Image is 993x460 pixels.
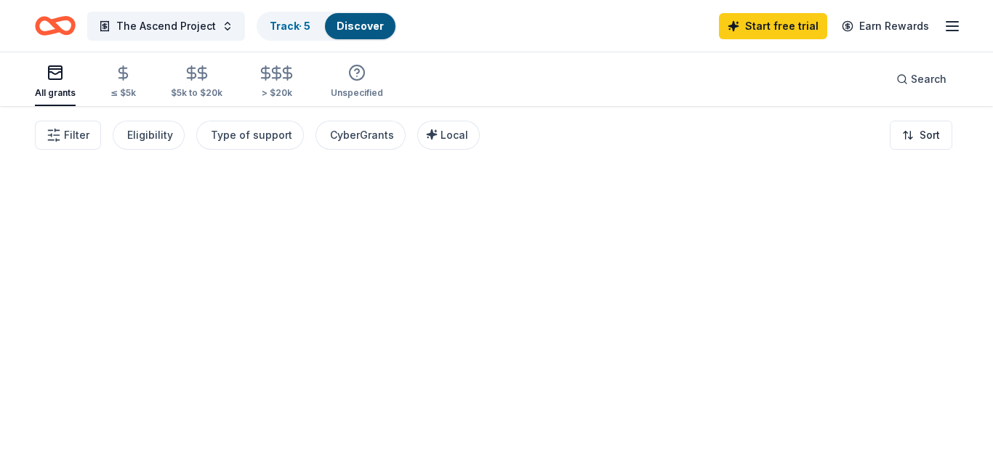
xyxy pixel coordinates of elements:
[890,121,952,150] button: Sort
[87,12,245,41] button: The Ascend Project
[35,121,101,150] button: Filter
[885,65,958,94] button: Search
[719,13,827,39] a: Start free trial
[35,58,76,106] button: All grants
[911,70,946,88] span: Search
[331,87,383,99] div: Unspecified
[35,87,76,99] div: All grants
[257,87,296,99] div: > $20k
[833,13,938,39] a: Earn Rewards
[171,59,222,106] button: $5k to $20k
[127,126,173,144] div: Eligibility
[257,12,397,41] button: Track· 5Discover
[171,87,222,99] div: $5k to $20k
[270,20,310,32] a: Track· 5
[257,59,296,106] button: > $20k
[35,9,76,43] a: Home
[113,121,185,150] button: Eligibility
[116,17,216,35] span: The Ascend Project
[441,129,468,141] span: Local
[211,126,292,144] div: Type of support
[331,58,383,106] button: Unspecified
[64,126,89,144] span: Filter
[315,121,406,150] button: CyberGrants
[110,59,136,106] button: ≤ $5k
[920,126,940,144] span: Sort
[337,20,384,32] a: Discover
[417,121,480,150] button: Local
[330,126,394,144] div: CyberGrants
[196,121,304,150] button: Type of support
[110,87,136,99] div: ≤ $5k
